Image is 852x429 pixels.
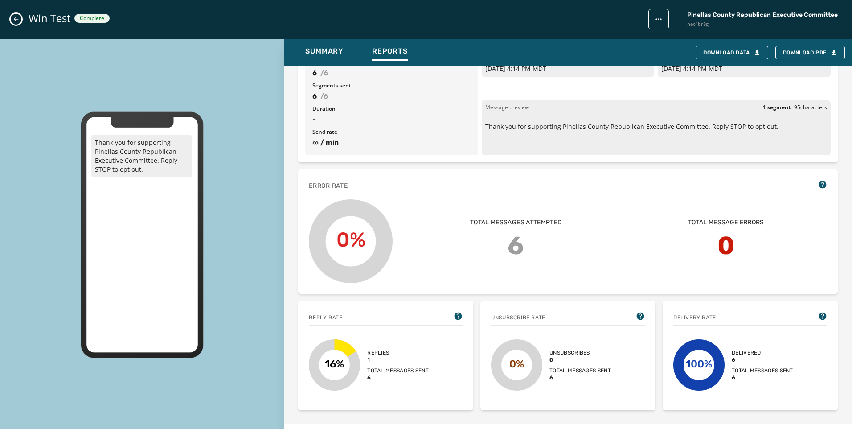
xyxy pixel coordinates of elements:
span: Delivery Rate [673,314,716,321]
span: 0 [549,356,553,363]
span: 0 [717,227,735,264]
button: Summary [298,42,351,63]
button: Download Data [696,46,768,59]
span: 1 segment [763,104,791,111]
span: Reply rate [309,314,342,321]
text: 16% [325,359,344,371]
span: Total messages sent [367,367,429,374]
span: Total messages sent [732,367,793,374]
span: Reports [372,47,408,56]
span: 6 [367,374,371,381]
span: Send rate [312,128,471,136]
span: Segments sent [312,82,471,89]
span: ∞ / min [312,137,471,148]
span: 6 [312,91,317,102]
button: broadcast action menu [648,9,669,29]
span: 6 [732,356,735,363]
span: 95 characters [794,103,827,111]
span: Download PDF [783,49,837,56]
span: Error rate [309,181,348,190]
p: Thank you for supporting Pinellas County Republican Executive Committee. Reply STOP to opt out. [485,122,827,131]
span: Unsubscribe Rate [491,314,545,321]
p: [DATE] 4:14 PM MDT [482,61,655,77]
span: Total messages sent [549,367,611,374]
text: 0% [509,359,524,371]
span: Duration [312,105,471,112]
span: Pinellas County Republican Executive Committee [687,11,838,20]
span: 6 [312,68,317,78]
span: Total messages attempted [470,218,562,227]
p: [DATE] 4:14 PM MDT [658,61,831,77]
button: Download PDF [775,46,845,59]
span: 1 [367,356,370,363]
span: Summary [305,47,344,56]
span: Message preview [485,104,529,111]
span: 6 [732,374,735,381]
span: Delivered [732,349,761,356]
span: Unsubscribes [549,349,590,356]
span: 6 [508,227,524,264]
span: 6 [549,374,553,381]
span: Total message errors [688,218,764,227]
span: / 6 [320,91,328,102]
button: Reports [365,42,415,63]
span: Replies [367,349,389,356]
span: nec4br8g [687,21,838,28]
text: 0% [336,227,365,251]
span: - [312,114,471,125]
div: Download Data [703,49,761,56]
text: 100% [686,359,712,371]
span: / 6 [320,68,328,78]
p: Thank you for supporting Pinellas County Republican Executive Committee. Reply STOP to opt out. [91,135,192,177]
